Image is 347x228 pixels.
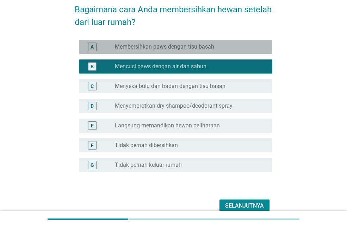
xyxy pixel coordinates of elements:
label: Mencuci paws dengan air dan sabun [115,63,206,70]
label: Langsung memandikan hewan peliharaan [115,122,220,129]
div: A [91,43,94,50]
label: Membersihkan paws dengan tisu basah [115,43,214,50]
div: D [91,102,94,109]
div: C [91,82,94,90]
label: Menyeka bulu dan badan dengan tisu basah [115,83,225,90]
div: G [91,161,94,169]
label: Menyemprotkan dry shampoo/deodorant spray [115,102,233,109]
div: F [91,141,94,149]
label: Tidak pernah dibersihkan [115,142,178,149]
label: Tidak pernah keluar rumah [115,161,182,169]
div: Selanjutnya [225,202,264,210]
button: Selanjutnya [219,199,269,212]
div: B [91,63,94,70]
div: E [91,122,94,129]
